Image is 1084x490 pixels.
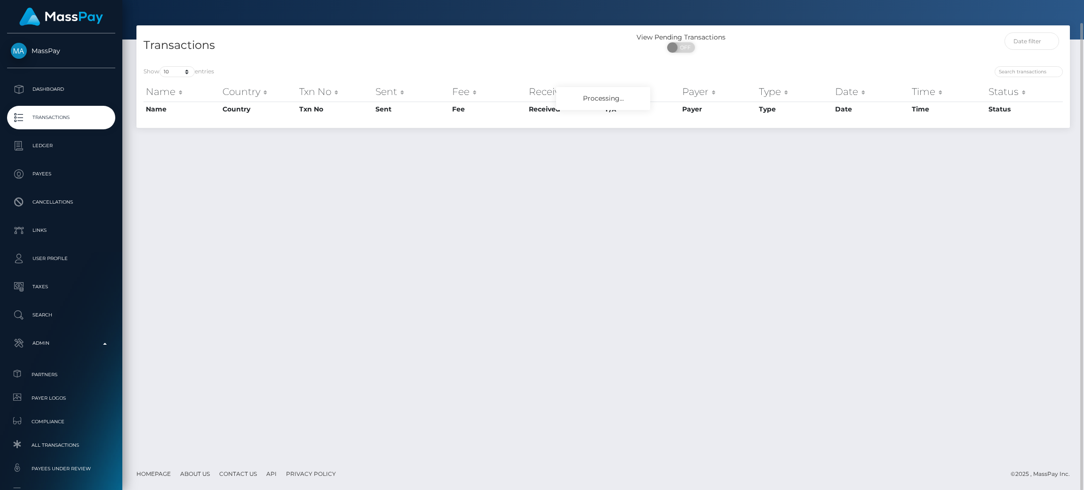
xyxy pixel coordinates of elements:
a: Payer Logos [7,388,115,408]
a: Cancellations [7,190,115,214]
th: Txn No [297,102,374,117]
p: Dashboard [11,82,112,96]
a: Partners [7,364,115,385]
a: Admin [7,332,115,355]
a: All Transactions [7,435,115,455]
th: Country [220,102,297,117]
th: Payer [680,82,757,101]
span: MassPay [7,47,115,55]
label: Show entries [143,66,214,77]
th: Status [986,102,1063,117]
input: Search transactions [995,66,1063,77]
p: Taxes [11,280,112,294]
p: Search [11,308,112,322]
a: About Us [176,466,214,481]
span: Partners [11,369,112,380]
p: Links [11,223,112,237]
a: Contact Us [215,466,261,481]
th: Status [986,82,1063,101]
th: Fee [450,102,526,117]
img: MassPay [11,43,27,59]
th: Type [757,102,833,117]
th: Received [526,102,603,117]
div: Processing... [556,87,650,110]
div: © 2025 , MassPay Inc. [1011,469,1077,479]
input: Date filter [1004,32,1060,50]
div: View Pending Transactions [603,32,759,42]
th: Txn No [297,82,374,101]
a: Dashboard [7,78,115,101]
a: Ledger [7,134,115,158]
th: Date [833,102,909,117]
span: Compliance [11,416,112,427]
th: Fee [450,82,526,101]
p: Payees [11,167,112,181]
select: Showentries [159,66,195,77]
th: F/X [603,82,680,101]
img: MassPay Logo [19,8,103,26]
th: Time [909,102,986,117]
span: Payees under Review [11,463,112,474]
a: API [263,466,280,481]
th: Type [757,82,833,101]
p: Transactions [11,111,112,125]
th: Sent [373,82,450,101]
p: User Profile [11,252,112,266]
th: Payer [680,102,757,117]
a: Taxes [7,275,115,299]
a: User Profile [7,247,115,270]
th: Time [909,82,986,101]
a: Search [7,303,115,327]
th: Country [220,82,297,101]
th: Name [143,102,220,117]
a: Payees under Review [7,458,115,479]
a: Links [7,219,115,242]
a: Transactions [7,106,115,129]
a: Payees [7,162,115,186]
p: Cancellations [11,195,112,209]
a: Privacy Policy [282,466,340,481]
span: Payer Logos [11,393,112,403]
th: Date [833,82,909,101]
span: All Transactions [11,440,112,450]
h4: Transactions [143,37,596,54]
span: OFF [672,42,696,53]
p: Admin [11,336,112,350]
a: Homepage [133,466,175,481]
a: Compliance [7,411,115,432]
th: Name [143,82,220,101]
th: Sent [373,102,450,117]
p: Ledger [11,139,112,153]
th: Received [526,82,603,101]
